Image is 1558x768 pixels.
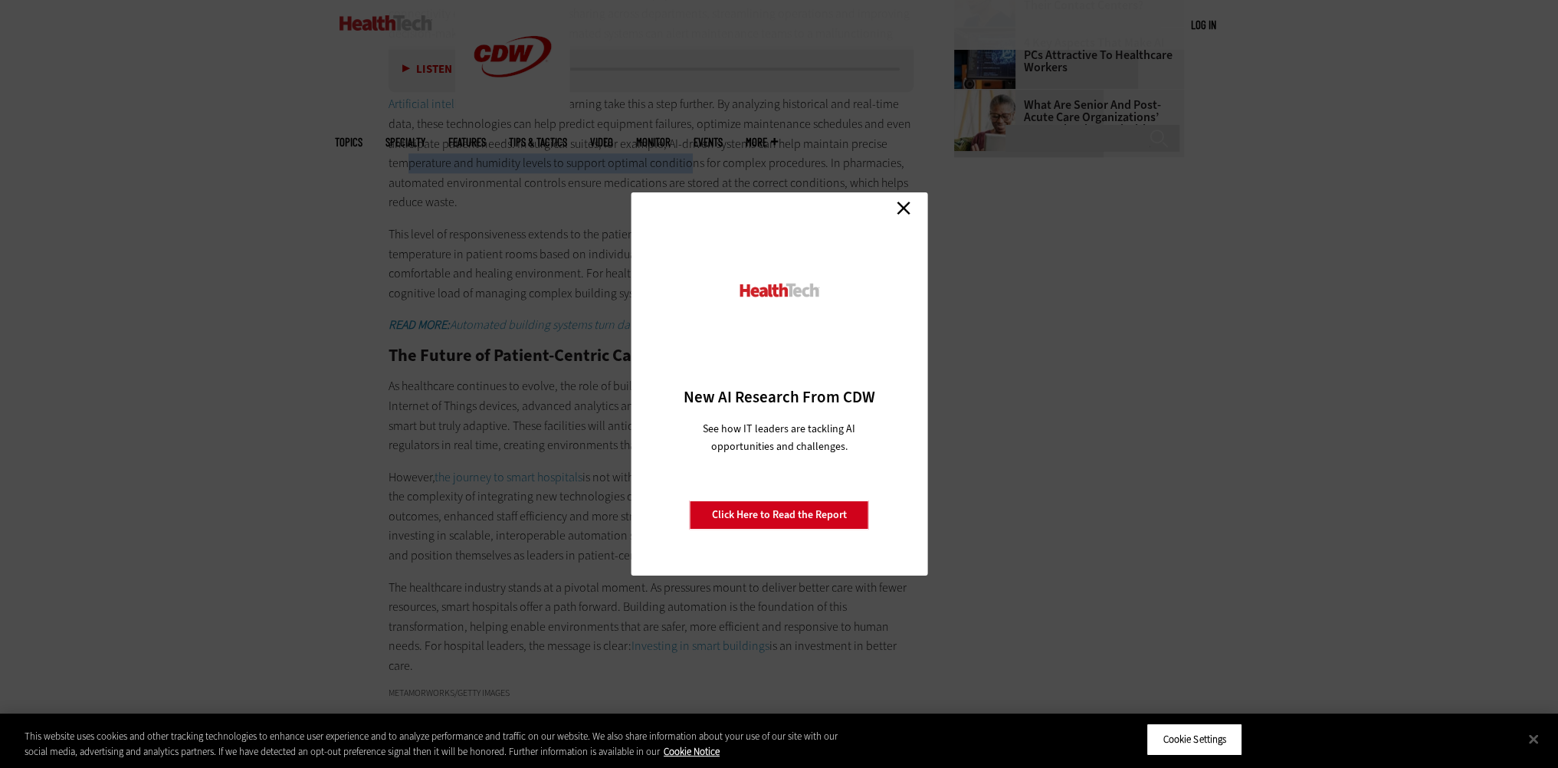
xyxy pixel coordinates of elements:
[25,729,857,759] div: This website uses cookies and other tracking technologies to enhance user experience and to analy...
[1146,724,1242,756] button: Cookie Settings
[892,196,915,219] a: Close
[1517,722,1550,756] button: Close
[664,745,720,758] a: More information about your privacy
[737,282,821,298] img: HealthTech_0.png
[658,386,900,408] h3: New AI Research From CDW
[690,501,869,530] a: Click Here to Read the Report
[684,420,874,455] p: See how IT leaders are tackling AI opportunities and challenges.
